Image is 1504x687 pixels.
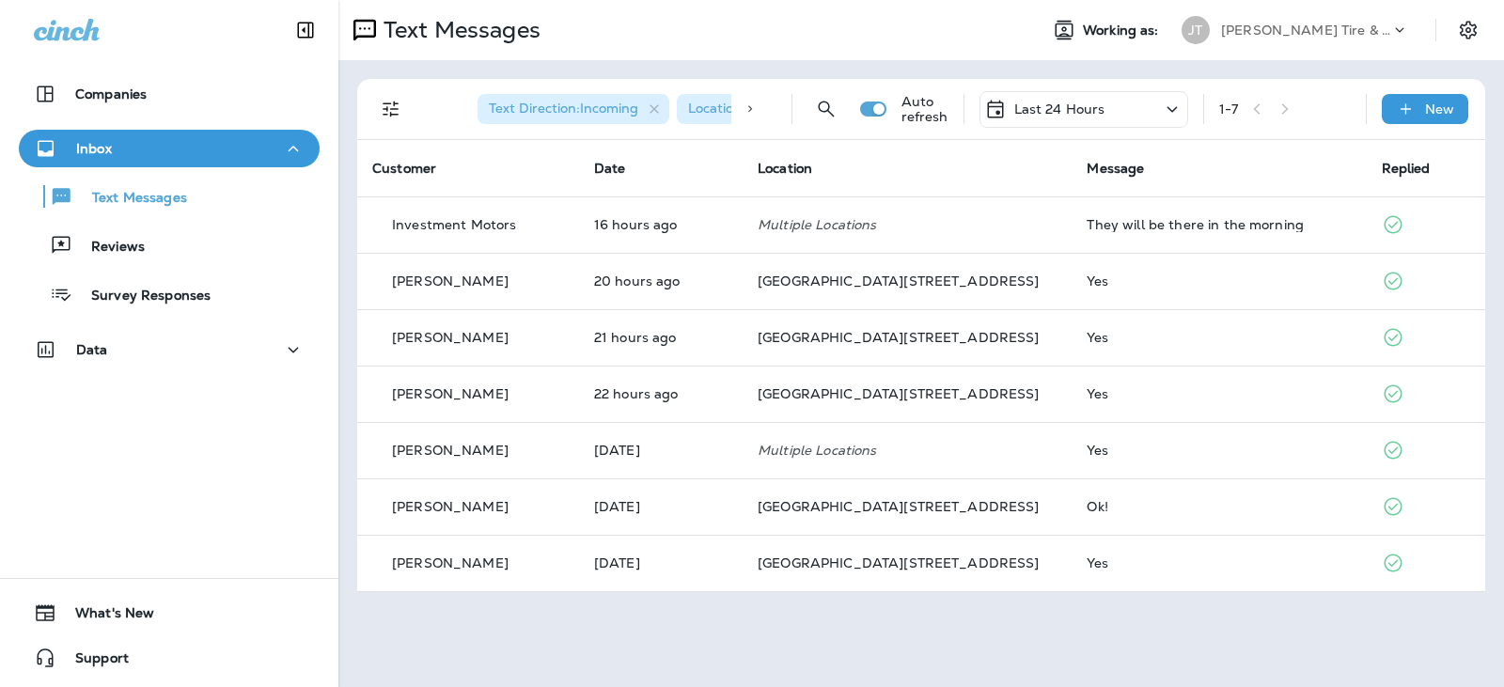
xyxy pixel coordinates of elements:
p: Reviews [72,239,145,257]
p: Sep 30, 2025 10:08 AM [594,499,728,514]
span: Working as: [1083,23,1163,39]
span: Location : [GEOGRAPHIC_DATA][STREET_ADDRESS] [688,100,1023,117]
button: Survey Responses [19,274,320,314]
div: Yes [1087,386,1351,401]
button: Collapse Sidebar [279,11,332,49]
p: Last 24 Hours [1014,101,1105,117]
div: Yes [1087,330,1351,345]
span: [GEOGRAPHIC_DATA][STREET_ADDRESS] [758,273,1040,289]
p: [PERSON_NAME] Tire & Auto [1221,23,1390,38]
span: Date [594,160,626,177]
div: Yes [1087,273,1351,289]
p: Auto refresh [901,94,948,124]
button: Data [19,331,320,368]
p: [PERSON_NAME] [392,386,509,401]
p: Multiple Locations [758,443,1057,458]
p: Companies [75,86,147,101]
span: [GEOGRAPHIC_DATA][STREET_ADDRESS] [758,554,1040,571]
p: [PERSON_NAME] [392,273,509,289]
p: Multiple Locations [758,217,1057,232]
p: Sep 30, 2025 09:04 AM [594,555,728,570]
div: Location:[GEOGRAPHIC_DATA][STREET_ADDRESS] [677,94,1015,124]
button: Settings [1451,13,1485,47]
p: Oct 2, 2025 03:45 PM [594,217,728,232]
p: Investment Motors [392,217,516,232]
p: [PERSON_NAME] [392,443,509,458]
p: [PERSON_NAME] [392,499,509,514]
p: Text Messages [73,190,187,208]
button: Text Messages [19,177,320,216]
div: They will be there in the morning [1087,217,1351,232]
span: [GEOGRAPHIC_DATA][STREET_ADDRESS] [758,385,1040,402]
p: New [1425,101,1454,117]
div: Ok! [1087,499,1351,514]
span: Location [758,160,812,177]
button: Reviews [19,226,320,265]
div: 1 - 7 [1219,101,1238,117]
span: Replied [1382,160,1431,177]
button: Filters [372,90,410,128]
div: Yes [1087,443,1351,458]
span: Message [1087,160,1144,177]
span: [GEOGRAPHIC_DATA][STREET_ADDRESS] [758,329,1040,346]
button: Search Messages [807,90,845,128]
p: Oct 2, 2025 12:06 PM [594,273,728,289]
button: Support [19,639,320,677]
span: Customer [372,160,436,177]
button: Companies [19,75,320,113]
p: Data [76,342,108,357]
div: Yes [1087,555,1351,570]
p: Oct 2, 2025 09:48 AM [594,386,728,401]
p: Oct 2, 2025 11:18 AM [594,330,728,345]
span: Text Direction : Incoming [489,100,638,117]
div: JT [1182,16,1210,44]
p: Survey Responses [72,288,211,305]
p: Text Messages [376,16,540,44]
span: [GEOGRAPHIC_DATA][STREET_ADDRESS] [758,498,1040,515]
p: Oct 1, 2025 04:29 PM [594,443,728,458]
button: What's New [19,594,320,632]
span: Support [56,650,129,673]
p: Inbox [76,141,112,156]
span: What's New [56,605,154,628]
p: [PERSON_NAME] [392,330,509,345]
button: Inbox [19,130,320,167]
div: Text Direction:Incoming [478,94,669,124]
p: [PERSON_NAME] [392,555,509,570]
